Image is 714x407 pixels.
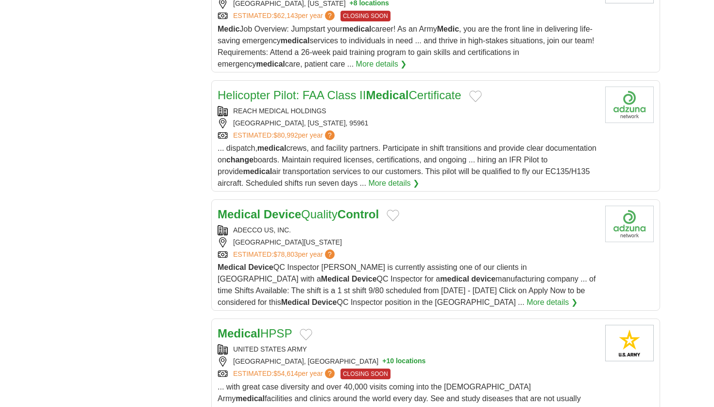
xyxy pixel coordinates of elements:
a: More details ❯ [356,58,407,70]
div: [GEOGRAPHIC_DATA][US_STATE] [218,237,597,248]
div: [GEOGRAPHIC_DATA], [US_STATE], 95961 [218,118,597,128]
strong: Device [352,275,377,283]
strong: medical [257,144,287,152]
span: QC Inspector [PERSON_NAME] is currently assisting one of our clients in [GEOGRAPHIC_DATA] with a ... [218,263,595,306]
a: More details ❯ [527,297,578,308]
span: $54,614 [273,370,298,377]
strong: medical [342,25,372,33]
strong: medical [243,167,272,176]
a: Medical DeviceQualityControl [218,208,379,221]
span: CLOSING SOON [340,11,391,21]
strong: Medical [281,298,310,306]
span: ? [325,11,335,20]
span: + [382,356,386,367]
a: More details ❯ [368,177,419,189]
a: ESTIMATED:$54,614per year? [233,369,337,379]
button: Add to favorite jobs [300,329,312,340]
button: +10 locations [382,356,425,367]
strong: Medic [218,25,239,33]
div: [GEOGRAPHIC_DATA], [GEOGRAPHIC_DATA] [218,356,597,367]
button: Add to favorite jobs [469,90,482,102]
div: ADECCO US, INC. [218,225,597,235]
strong: Control [338,208,379,221]
span: $80,992 [273,131,298,139]
span: $78,803 [273,250,298,258]
img: United States Army logo [605,325,654,361]
a: ESTIMATED:$80,992per year? [233,130,337,141]
strong: device [471,275,495,283]
button: Add to favorite jobs [387,210,399,221]
strong: Medical [366,88,408,102]
strong: Medical [321,275,350,283]
span: ? [325,369,335,378]
div: REACH MEDICAL HOLDINGS [218,106,597,116]
strong: Device [248,263,273,271]
span: Job Overview: Jumpstart your career! As an Army , you are the front line in delivering life-savin... [218,25,595,68]
strong: Device [312,298,337,306]
a: ESTIMATED:$78,803per year? [233,249,337,260]
strong: medical [256,60,285,68]
strong: medical [236,394,265,403]
strong: Medical [218,263,246,271]
a: MedicalHPSP [218,327,292,340]
img: Company logo [605,206,654,242]
span: ... dispatch, crews, and facility partners. Participate in shift transitions and provide clear do... [218,144,596,187]
img: Company logo [605,87,654,123]
strong: change [226,156,254,164]
strong: Device [264,208,301,221]
strong: medical [281,36,310,45]
span: ? [325,249,335,259]
a: UNITED STATES ARMY [233,345,307,353]
span: CLOSING SOON [340,369,391,379]
a: Helicopter Pilot: FAA Class IIMedicalCertificate [218,88,461,102]
a: ESTIMATED:$62,143per year? [233,11,337,21]
strong: Medical [218,208,260,221]
strong: medical [440,275,469,283]
strong: Medic [437,25,459,33]
span: $62,143 [273,12,298,19]
span: ? [325,130,335,140]
strong: Medical [218,327,260,340]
